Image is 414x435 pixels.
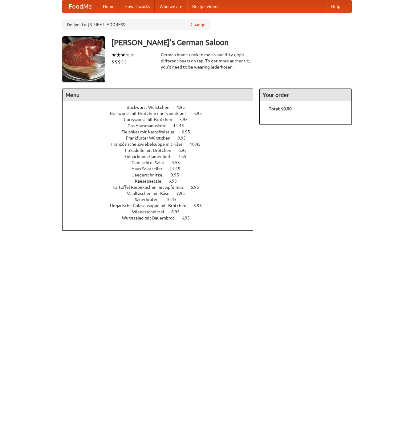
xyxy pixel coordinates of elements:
li: ★ [112,52,116,58]
a: Kaesepaetzle 6.95 [135,179,188,184]
a: Change [191,22,205,28]
div: Deliver to: [STREET_ADDRESS] [62,19,210,30]
span: 6.95 [181,216,196,220]
span: Fleishkas mit Kartoffelsalat [121,129,181,134]
span: 6.95 [182,129,196,134]
a: Recipe videos [187,0,224,13]
span: Französische Zwiebelsuppe mit Käse [111,142,189,147]
span: 8.95 [171,209,186,214]
li: $ [112,58,115,65]
a: Das Hausmannskost 11.45 [128,123,195,128]
span: 6.95 [178,148,193,153]
span: 10.45 [190,142,207,147]
a: Frikadelle mit Brötchen 6.95 [125,148,198,153]
span: Sauerbraten [135,197,165,202]
span: 10.45 [166,197,183,202]
span: 9.95 [171,172,185,177]
span: 7.55 [178,154,193,159]
h4: Your order [260,89,351,101]
li: $ [124,58,127,65]
li: ★ [130,52,135,58]
a: Bratwurst mit Brötchen und Sauerkraut 5.95 [110,111,213,116]
div: German home-cooked meals and fifty-eight different beers on tap. To get more authentic, you'd nee... [161,52,253,70]
a: Jaegerschnitzel 9.95 [132,172,190,177]
li: $ [115,58,118,65]
span: Frikadelle mit Brötchen [125,148,177,153]
li: $ [118,58,121,65]
a: Haus Salatteller 11.45 [132,166,192,171]
span: 7.95 [177,191,191,196]
span: 6.95 [168,179,183,184]
a: Gemischter Salat 4.55 [132,160,191,165]
span: Haus Salatteller [132,166,168,171]
span: 5.95 [191,185,205,190]
span: Bockwurst Würstchen [127,105,176,110]
a: FoodMe [63,0,98,13]
a: How it works [120,0,155,13]
span: Ungarische Gulaschsuppe mit Brötchen [110,203,193,208]
b: Total: $0.00 [269,106,292,111]
span: 3.95 [193,203,208,208]
a: Kartoffel Reibekuchen mit Apfelmus 5.95 [112,185,210,190]
span: 9.95 [177,136,192,140]
a: Fleishkas mit Kartoffelsalat 6.95 [121,129,201,134]
span: Kartoffel Reibekuchen mit Apfelmus [112,185,190,190]
span: Wienerschnitzel [132,209,170,214]
li: ★ [121,52,125,58]
a: Who we are [155,0,187,13]
a: Ungarische Gulaschsuppe mit Brötchen 3.95 [110,203,213,208]
span: Wurstsalad mit Bauernbrot [122,216,181,220]
span: Bratwurst mit Brötchen und Sauerkraut [110,111,193,116]
span: Kaesepaetzle [135,179,168,184]
a: Wienerschnitzel 8.95 [132,209,191,214]
span: 4.95 [177,105,191,110]
span: Gemischter Salat [132,160,171,165]
h3: [PERSON_NAME]'s German Saloon [112,36,352,49]
a: Bockwurst Würstchen 4.95 [127,105,196,110]
span: 4.55 [172,160,186,165]
span: 5.95 [193,111,208,116]
span: Currywurst mit Brötchen [124,117,178,122]
a: Help [326,0,345,13]
li: $ [121,58,124,65]
span: Maultaschen mit Käse [127,191,176,196]
li: ★ [125,52,130,58]
span: 5.95 [179,117,194,122]
span: 11.45 [169,166,186,171]
a: Maultaschen mit Käse 7.95 [127,191,196,196]
span: Gebackener Camenbert [125,154,177,159]
span: 11.45 [173,123,190,128]
a: Currywurst mit Brötchen 5.95 [124,117,199,122]
h4: Menu [63,89,253,101]
li: ★ [116,52,121,58]
span: Jaegerschnitzel [132,172,170,177]
a: Gebackener Camenbert 7.55 [125,154,198,159]
a: Home [98,0,120,13]
img: angular.jpg [62,36,105,82]
span: Frankfurter Würstchen [126,136,177,140]
a: Französische Zwiebelsuppe mit Käse 10.45 [111,142,212,147]
a: Frankfurter Würstchen 9.95 [126,136,197,140]
a: Wurstsalad mit Bauernbrot 6.95 [122,216,201,220]
a: Sauerbraten 10.45 [135,197,188,202]
span: Das Hausmannskost [128,123,172,128]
